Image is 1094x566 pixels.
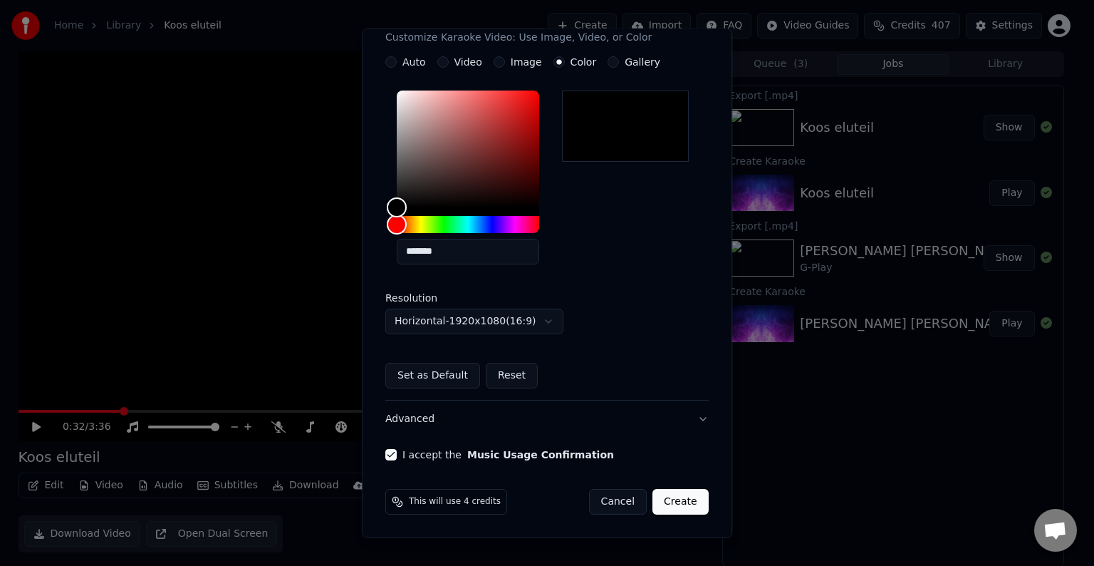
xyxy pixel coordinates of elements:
span: This will use 4 credits [409,496,501,508]
label: Gallery [625,57,660,67]
div: VideoCustomize Karaoke Video: Use Image, Video, or Color [385,56,709,400]
button: Set as Default [385,363,480,389]
label: Resolution [385,293,528,303]
div: Hue [397,216,539,233]
label: Video [454,57,482,67]
button: Create [652,489,709,515]
p: Customize Karaoke Video: Use Image, Video, or Color [385,31,652,45]
label: I accept the [402,450,614,460]
button: Reset [486,363,538,389]
label: Color [571,57,597,67]
button: Advanced [385,401,709,438]
button: Cancel [589,489,647,515]
label: Image [511,57,542,67]
div: Color [397,91,539,207]
button: I accept the [467,450,614,460]
label: Auto [402,57,426,67]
